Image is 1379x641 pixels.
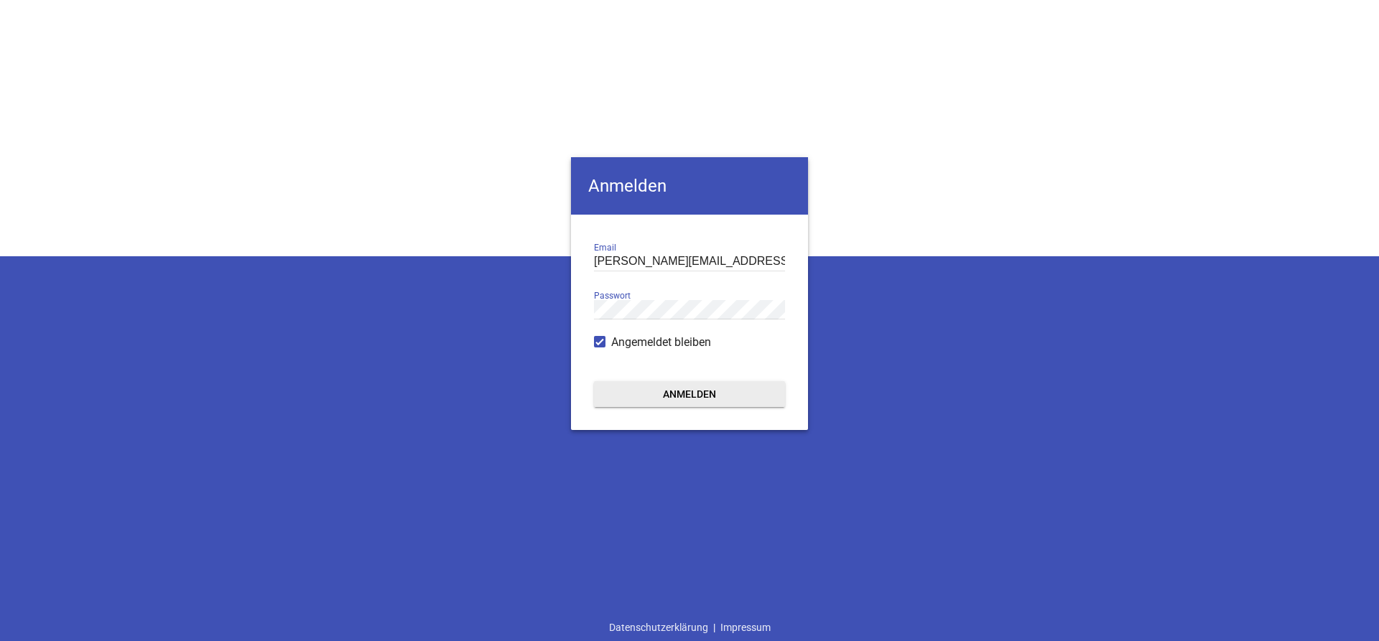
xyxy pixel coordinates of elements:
div: | [604,614,776,641]
h4: Anmelden [571,157,808,215]
a: Impressum [715,614,776,641]
span: Angemeldet bleiben [611,334,711,351]
a: Datenschutzerklärung [604,614,713,641]
button: Anmelden [594,381,785,407]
